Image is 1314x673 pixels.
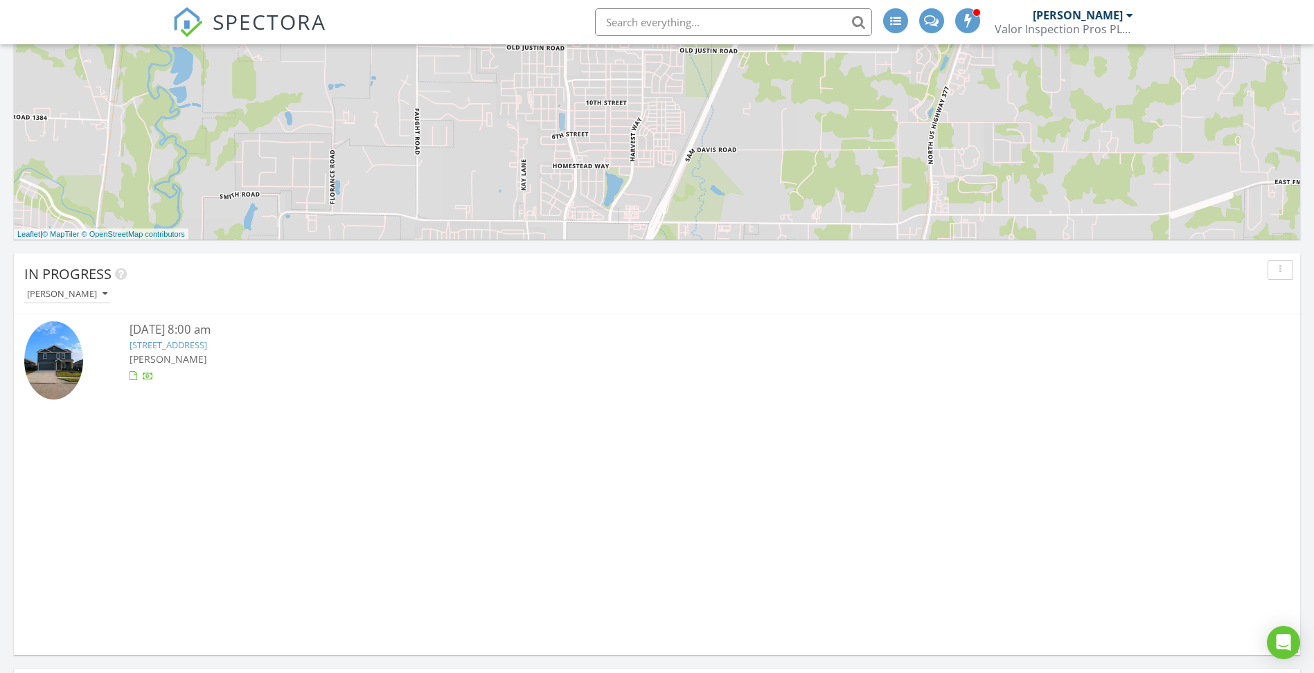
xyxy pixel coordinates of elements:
span: [PERSON_NAME] [130,352,207,366]
button: [PERSON_NAME] [24,285,110,304]
div: [PERSON_NAME] [27,289,107,299]
div: [DATE] 8:00 am [130,321,1184,339]
a: © OpenStreetMap contributors [82,230,185,238]
a: © MapTiler [42,230,80,238]
span: SPECTORA [213,7,326,36]
div: | [14,228,188,240]
a: SPECTORA [172,19,326,48]
span: In Progress [24,264,112,283]
div: Open Intercom Messenger [1267,626,1300,659]
img: 9368058%2Fcover_photos%2FaFOHLqmiUXH60kER6wqD%2Fsmall.jpg [24,321,83,400]
div: Valor Inspection Pros PLLC [995,22,1133,36]
a: [DATE] 8:00 am [STREET_ADDRESS] [PERSON_NAME] [24,321,1290,403]
img: The Best Home Inspection Software - Spectora [172,7,203,37]
div: [PERSON_NAME] [1033,8,1123,22]
a: [STREET_ADDRESS] [130,339,207,351]
a: Leaflet [17,230,40,238]
input: Search everything... [595,8,872,36]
